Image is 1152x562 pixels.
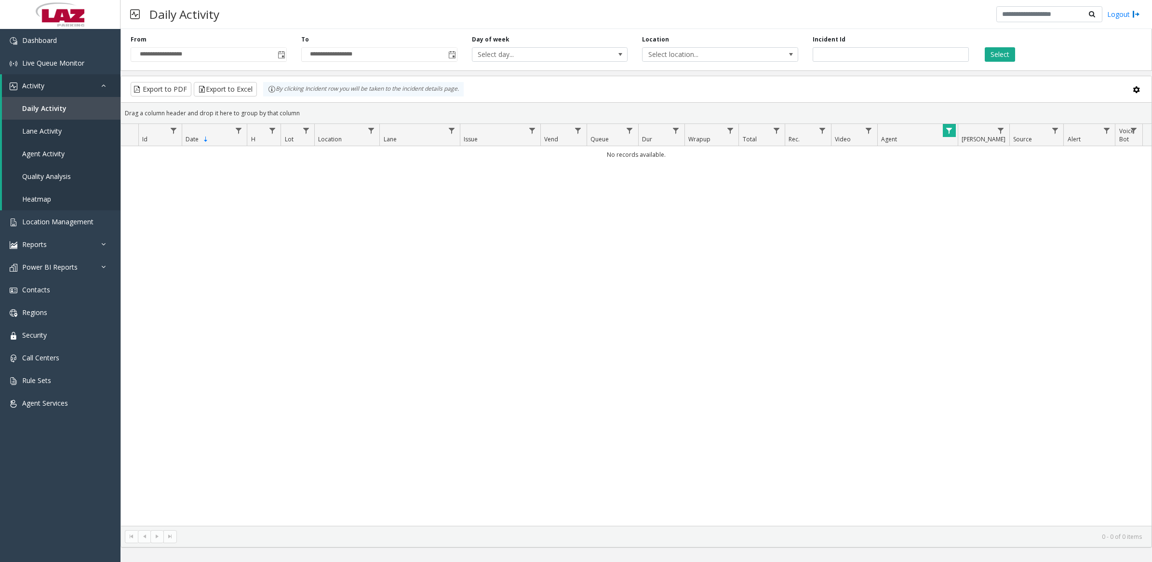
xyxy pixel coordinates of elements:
[22,194,51,204] span: Heatmap
[22,217,94,226] span: Location Management
[299,124,312,137] a: Lot Filter Menu
[525,124,538,137] a: Issue Filter Menu
[2,97,121,120] a: Daily Activity
[10,309,17,317] img: 'icon'
[464,135,478,143] span: Issue
[770,124,783,137] a: Total Filter Menu
[22,308,47,317] span: Regions
[22,81,44,90] span: Activity
[285,135,294,143] span: Lot
[10,37,17,45] img: 'icon'
[445,124,458,137] a: Lane Filter Menu
[186,135,199,143] span: Date
[2,120,121,142] a: Lane Activity
[22,285,50,294] span: Contacts
[1013,135,1032,143] span: Source
[1048,124,1061,137] a: Source Filter Menu
[121,105,1152,122] div: Drag a column header and drop it here to group by that column
[142,135,147,143] span: Id
[813,35,845,44] label: Incident Id
[22,353,59,362] span: Call Centers
[131,82,191,96] button: Export to PDF
[789,135,800,143] span: Rec.
[22,126,62,136] span: Lane Activity
[22,330,47,340] span: Security
[472,35,509,44] label: Day of week
[10,400,17,408] img: 'icon'
[688,135,710,143] span: Wrapup
[1068,135,1081,143] span: Alert
[194,82,257,96] button: Export to Excel
[183,533,1142,541] kendo-pager-info: 0 - 0 of 0 items
[22,149,65,158] span: Agent Activity
[642,35,669,44] label: Location
[22,240,47,249] span: Reports
[10,377,17,385] img: 'icon'
[10,60,17,68] img: 'icon'
[623,124,636,137] a: Queue Filter Menu
[22,398,68,408] span: Agent Services
[10,355,17,362] img: 'icon'
[10,219,17,226] img: 'icon'
[544,135,558,143] span: Vend
[1127,124,1140,137] a: Voice Bot Filter Menu
[318,135,342,143] span: Location
[985,47,1015,62] button: Select
[590,135,609,143] span: Queue
[22,58,84,68] span: Live Queue Monitor
[268,85,276,93] img: infoIcon.svg
[22,376,51,385] span: Rule Sets
[10,332,17,340] img: 'icon'
[10,241,17,249] img: 'icon'
[1132,9,1140,19] img: logout
[643,48,766,61] span: Select location...
[2,188,121,210] a: Heatmap
[994,124,1007,137] a: Parker Filter Menu
[962,135,1005,143] span: [PERSON_NAME]
[130,2,140,26] img: pageIcon
[10,264,17,272] img: 'icon'
[202,136,210,143] span: Sortable
[167,124,180,137] a: Id Filter Menu
[743,135,757,143] span: Total
[723,124,737,137] a: Wrapup Filter Menu
[263,82,464,96] div: By clicking Incident row you will be taken to the incident details page.
[22,104,67,113] span: Daily Activity
[364,124,377,137] a: Location Filter Menu
[232,124,245,137] a: Date Filter Menu
[301,35,309,44] label: To
[670,124,683,137] a: Dur Filter Menu
[472,48,596,61] span: Select day...
[881,135,897,143] span: Agent
[642,135,652,143] span: Dur
[22,172,71,181] span: Quality Analysis
[266,124,279,137] a: H Filter Menu
[1100,124,1113,137] a: Alert Filter Menu
[835,135,851,143] span: Video
[816,124,829,137] a: Rec. Filter Menu
[251,135,255,143] span: H
[2,165,121,188] a: Quality Analysis
[1119,127,1134,143] span: Voice Bot
[943,124,956,137] a: Agent Filter Menu
[10,287,17,294] img: 'icon'
[384,135,397,143] span: Lane
[22,36,57,45] span: Dashboard
[22,262,78,272] span: Power BI Reports
[121,146,1152,163] td: No records available.
[131,35,147,44] label: From
[10,82,17,90] img: 'icon'
[1107,9,1140,19] a: Logout
[121,124,1152,525] div: Data table
[446,48,457,61] span: Toggle popup
[145,2,224,26] h3: Daily Activity
[572,124,585,137] a: Vend Filter Menu
[276,48,286,61] span: Toggle popup
[2,74,121,97] a: Activity
[2,142,121,165] a: Agent Activity
[862,124,875,137] a: Video Filter Menu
